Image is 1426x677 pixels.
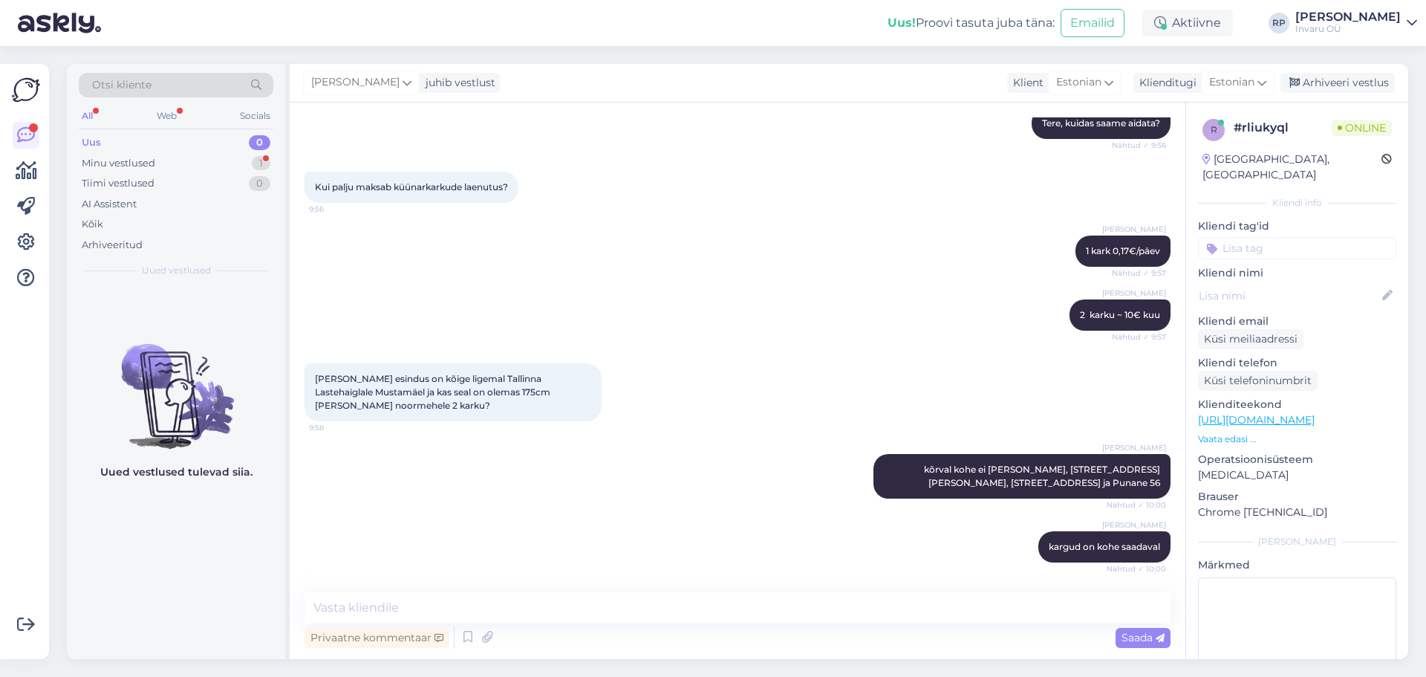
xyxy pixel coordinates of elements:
p: Vaata edasi ... [1198,433,1396,446]
span: [PERSON_NAME] [1102,288,1166,299]
a: [PERSON_NAME]Invaru OÜ [1295,11,1417,35]
p: Kliendi nimi [1198,265,1396,281]
input: Lisa tag [1198,237,1396,259]
span: Otsi kliente [92,77,152,93]
div: Arhiveeritud [82,238,143,253]
span: Tere, kuidas saame aidata? [1042,117,1160,129]
div: # rliukyql [1234,119,1332,137]
div: Socials [237,106,273,126]
p: Operatsioonisüsteem [1198,452,1396,467]
p: Kliendi telefon [1198,355,1396,371]
span: Nähtud ✓ 9:57 [1110,331,1166,343]
div: [PERSON_NAME] [1295,11,1401,23]
span: Saada [1121,631,1165,644]
span: Nähtud ✓ 9:57 [1110,268,1166,279]
div: Invaru OÜ [1295,23,1401,35]
span: [PERSON_NAME] [1102,442,1166,453]
input: Lisa nimi [1199,288,1379,304]
img: No chats [67,317,285,451]
div: Tiimi vestlused [82,176,154,191]
p: Märkmed [1198,557,1396,573]
div: 0 [249,176,270,191]
div: Web [154,106,180,126]
div: Proovi tasuta juba täna: [888,14,1055,32]
span: kargud on kohe saadaval [1049,541,1160,552]
div: Minu vestlused [82,156,155,171]
div: Privaatne kommentaar [305,628,449,648]
p: Klienditeekond [1198,397,1396,412]
span: [PERSON_NAME] [1102,519,1166,531]
div: Kliendi info [1198,196,1396,210]
span: Nähtud ✓ 10:00 [1107,563,1166,574]
span: 1 kark 0,17€/päev [1086,245,1160,256]
div: Küsi meiliaadressi [1198,329,1303,349]
span: 9:58 [309,422,365,433]
p: Chrome [TECHNICAL_ID] [1198,505,1396,520]
div: AI Assistent [82,197,137,212]
span: 9:56 [309,204,365,215]
span: [PERSON_NAME] [311,74,400,91]
div: juhib vestlust [420,75,495,91]
span: kõrval kohe ei [PERSON_NAME], [STREET_ADDRESS][PERSON_NAME], [STREET_ADDRESS] ja Punane 56 [924,464,1160,488]
span: r [1211,124,1217,135]
span: Nähtud ✓ 9:56 [1110,140,1166,151]
div: 1 [252,156,270,171]
span: [PERSON_NAME] esindus on kõige ligemal Tallinna Lastehaiglale Mustamäel ja kas seal on olemas 175... [315,373,553,411]
span: [PERSON_NAME] [1102,224,1166,235]
a: [URL][DOMAIN_NAME] [1198,413,1315,427]
span: 2 karku ~ 10€ kuu [1080,309,1160,320]
div: Aktiivne [1142,10,1233,36]
div: Kõik [82,217,103,232]
div: Uus [82,135,101,150]
div: Klient [1007,75,1044,91]
div: RP [1269,13,1289,33]
div: [PERSON_NAME] [1198,535,1396,548]
button: Emailid [1061,9,1124,37]
span: Online [1332,120,1392,136]
p: Kliendi tag'id [1198,218,1396,234]
div: Küsi telefoninumbrit [1198,371,1318,391]
div: [GEOGRAPHIC_DATA], [GEOGRAPHIC_DATA] [1202,152,1381,183]
div: Arhiveeri vestlus [1280,73,1395,93]
span: Uued vestlused [142,264,211,277]
span: Estonian [1209,74,1254,91]
span: Nähtud ✓ 10:00 [1107,499,1166,511]
img: Askly Logo [12,76,40,104]
p: [MEDICAL_DATA] [1198,467,1396,483]
div: Klienditugi [1133,75,1197,91]
span: Kui palju maksab küünarkarkude laenutus? [315,181,508,192]
p: Kliendi email [1198,314,1396,329]
p: Uued vestlused tulevad siia. [100,464,253,480]
p: Brauser [1198,489,1396,505]
div: 0 [249,135,270,150]
span: Estonian [1056,74,1101,91]
div: All [79,106,96,126]
b: Uus! [888,16,916,30]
